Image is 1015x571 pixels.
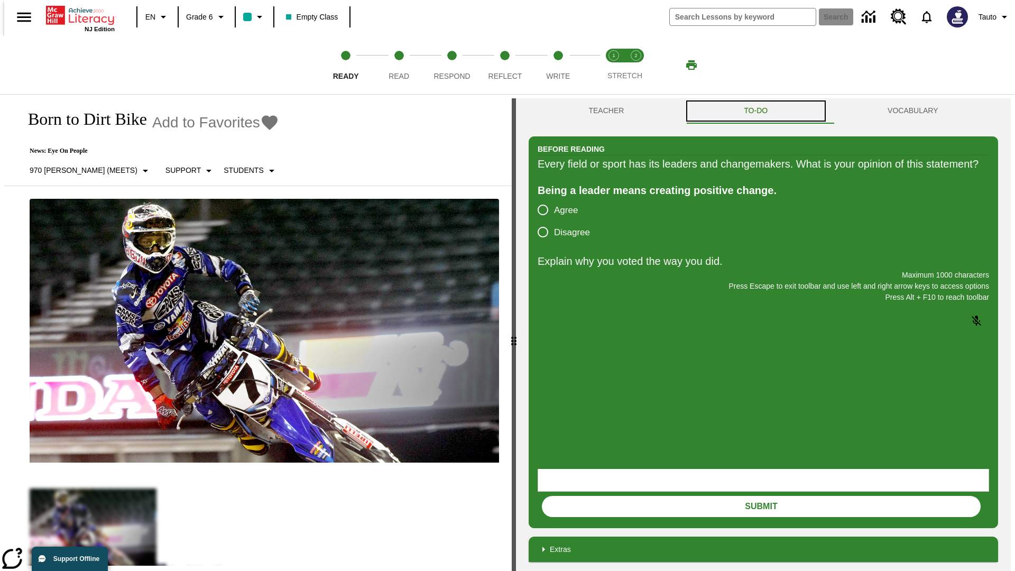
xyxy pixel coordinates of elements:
[612,53,615,58] text: 1
[542,496,981,517] button: Submit
[947,6,968,27] img: Avatar
[538,270,989,281] p: Maximum 1000 characters
[17,147,282,155] p: News: Eye On People
[8,2,40,33] button: Open side menu
[421,36,483,94] button: Respond step 3 of 5
[85,26,115,32] span: NJ Edition
[828,98,998,124] button: VOCABULARY
[32,547,108,571] button: Support Offline
[4,98,512,566] div: reading
[538,155,989,172] div: Every field or sport has its leaders and changemakers. What is your opinion of this statement?
[855,3,884,32] a: Data Center
[315,36,376,94] button: Ready step 1 of 5
[30,199,499,463] img: Motocross racer James Stewart flies through the air on his dirt bike.
[4,8,154,18] body: Explain why you voted the way you did. Maximum 1000 characters Press Alt + F10 to reach toolbar P...
[538,199,598,243] div: poll
[554,204,578,217] span: Agree
[182,7,232,26] button: Grade: Grade 6, Select a grade
[17,109,147,129] h1: Born to Dirt Bike
[141,7,174,26] button: Language: EN, Select a language
[30,165,137,176] p: 970 [PERSON_NAME] (Meets)
[488,72,522,80] span: Reflect
[675,56,708,75] button: Print
[286,12,338,23] span: Empty Class
[145,12,155,23] span: EN
[474,36,536,94] button: Reflect step 4 of 5
[239,7,270,26] button: Class color is teal. Change class color
[940,3,974,31] button: Select a new avatar
[368,36,429,94] button: Read step 2 of 5
[621,36,651,94] button: Stretch Respond step 2 of 2
[554,226,590,240] span: Disagree
[152,113,279,132] button: Add to Favorites - Born to Dirt Bike
[538,143,605,155] h2: Before Reading
[528,36,589,94] button: Write step 5 of 5
[684,98,828,124] button: TO-DO
[538,182,989,199] div: Being a leader means creating positive change.
[25,161,156,180] button: Select Lexile, 970 Lexile (Meets)
[165,165,201,176] p: Support
[53,555,99,563] span: Support Offline
[529,98,998,124] div: Instructional Panel Tabs
[538,292,989,303] p: Press Alt + F10 to reach toolbar
[161,161,219,180] button: Scaffolds, Support
[219,161,282,180] button: Select Student
[529,537,998,562] div: Extras
[607,71,642,80] span: STRETCH
[964,308,989,334] button: Click to activate and allow voice recognition
[598,36,629,94] button: Stretch Read step 1 of 2
[333,72,359,80] span: Ready
[670,8,816,25] input: search field
[546,72,570,80] span: Write
[913,3,940,31] a: Notifications
[529,98,684,124] button: Teacher
[979,12,996,23] span: Tauto
[974,7,1015,26] button: Profile/Settings
[512,98,516,571] div: Press Enter or Spacebar and then press right and left arrow keys to move the slider
[634,53,637,58] text: 2
[389,72,409,80] span: Read
[46,4,115,32] div: Home
[538,281,989,292] p: Press Escape to exit toolbar and use left and right arrow keys to access options
[538,253,989,270] p: Explain why you voted the way you did.
[433,72,470,80] span: Respond
[550,544,571,555] p: Extras
[884,3,913,31] a: Resource Center, Will open in new tab
[152,114,260,131] span: Add to Favorites
[186,12,213,23] span: Grade 6
[224,165,263,176] p: Students
[516,98,1011,571] div: activity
